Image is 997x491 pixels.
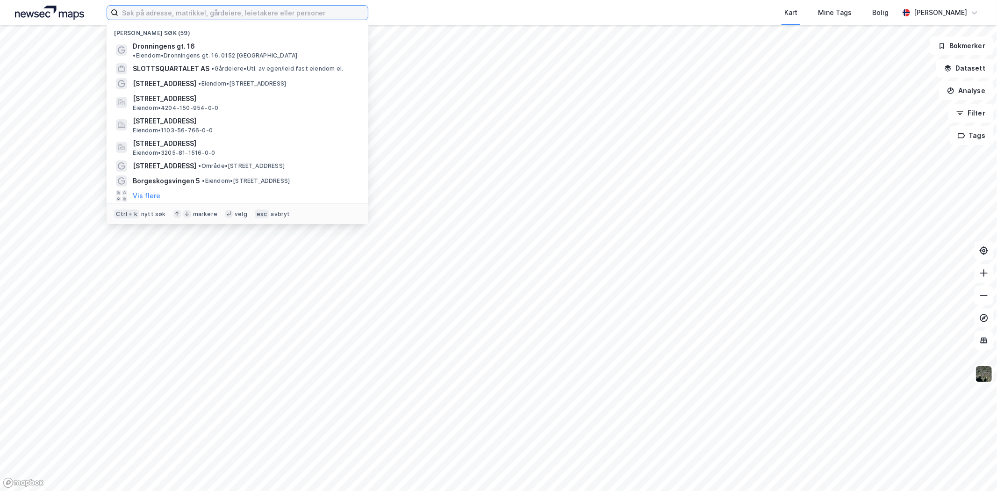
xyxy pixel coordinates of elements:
span: SLOTTSQUARTALET AS [133,63,209,74]
div: avbryt [271,210,290,218]
span: Eiendom • 1103-56-766-0-0 [133,127,213,134]
span: [STREET_ADDRESS] [133,138,357,149]
span: • [133,52,136,59]
div: Bolig [872,7,889,18]
span: Borgeskogsvingen 5 [133,175,200,187]
div: Kart [784,7,797,18]
span: [STREET_ADDRESS] [133,93,357,104]
button: Vis flere [133,190,160,202]
span: [STREET_ADDRESS] [133,160,196,172]
span: Eiendom • [STREET_ADDRESS] [198,80,286,87]
img: 9k= [975,365,993,383]
span: Eiendom • 3205-81-1516-0-0 [133,149,215,157]
span: • [202,177,205,184]
span: Dronningens gt. 16 [133,41,195,52]
input: Søk på adresse, matrikkel, gårdeiere, leietakere eller personer [118,6,368,20]
span: [STREET_ADDRESS] [133,78,196,89]
span: • [198,80,201,87]
button: Datasett [936,59,993,78]
div: Mine Tags [818,7,852,18]
img: logo.a4113a55bc3d86da70a041830d287a7e.svg [15,6,84,20]
span: • [198,162,201,169]
div: nytt søk [141,210,166,218]
div: markere [193,210,217,218]
iframe: Chat Widget [950,446,997,491]
button: Analyse [939,81,993,100]
button: Bokmerker [930,36,993,55]
span: Eiendom • [STREET_ADDRESS] [202,177,290,185]
span: • [211,65,214,72]
span: Gårdeiere • Utl. av egen/leid fast eiendom el. [211,65,343,72]
span: Eiendom • 4204-150-954-0-0 [133,104,218,112]
a: Mapbox homepage [3,477,44,488]
div: Ctrl + k [114,209,139,219]
div: [PERSON_NAME] [914,7,967,18]
div: velg [235,210,247,218]
button: Tags [950,126,993,145]
span: Område • [STREET_ADDRESS] [198,162,285,170]
span: Eiendom • Dronningens gt. 16, 0152 [GEOGRAPHIC_DATA] [133,52,297,59]
button: Filter [948,104,993,123]
div: [PERSON_NAME] søk (59) [107,22,368,39]
div: esc [255,209,269,219]
span: [STREET_ADDRESS] [133,116,357,127]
